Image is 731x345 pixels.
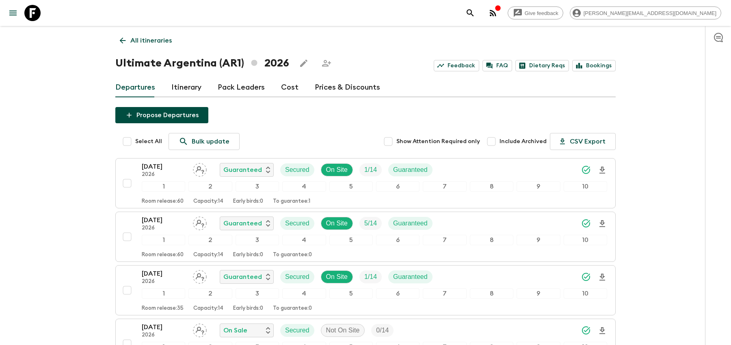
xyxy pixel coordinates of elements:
[597,165,607,175] svg: Download Onboarding
[282,181,326,192] div: 4
[329,288,373,299] div: 5
[376,235,420,245] div: 6
[142,288,185,299] div: 1
[515,60,569,71] a: Dietary Reqs
[223,326,247,335] p: On Sale
[280,270,314,283] div: Secured
[579,10,721,16] span: [PERSON_NAME][EMAIL_ADDRESS][DOMAIN_NAME]
[115,55,289,71] h1: Ultimate Argentina (AR1) 2026
[193,272,207,279] span: Assign pack leader
[326,326,360,335] p: Not On Site
[396,137,480,146] span: Show Attention Required only
[376,181,420,192] div: 6
[285,272,309,282] p: Secured
[142,235,185,245] div: 1
[359,217,382,230] div: Trip Fill
[218,78,265,97] a: Pack Leaders
[329,235,373,245] div: 5
[564,181,607,192] div: 10
[329,181,373,192] div: 5
[273,198,310,205] p: To guarantee: 1
[193,219,207,225] span: Assign pack leader
[326,219,348,228] p: On Site
[142,269,186,279] p: [DATE]
[142,279,186,285] p: 2026
[280,163,314,176] div: Secured
[273,305,312,312] p: To guarantee: 0
[135,137,162,146] span: Select All
[376,326,389,335] p: 0 / 14
[115,107,208,123] button: Propose Departures
[142,171,186,178] p: 2026
[142,305,184,312] p: Room release: 35
[281,78,298,97] a: Cost
[359,270,382,283] div: Trip Fill
[282,288,326,299] div: 4
[285,326,309,335] p: Secured
[193,165,207,172] span: Assign pack leader
[142,252,184,258] p: Room release: 60
[597,326,607,336] svg: Download Onboarding
[193,326,207,332] span: Assign pack leader
[318,55,335,71] span: Share this itinerary
[321,324,365,337] div: Not On Site
[233,198,263,205] p: Early birds: 0
[321,217,353,230] div: On Site
[236,288,279,299] div: 3
[376,288,420,299] div: 6
[462,5,478,21] button: search adventures
[581,272,591,282] svg: Synced Successfully
[236,181,279,192] div: 3
[285,219,309,228] p: Secured
[193,305,223,312] p: Capacity: 14
[130,36,172,45] p: All itineraries
[564,288,607,299] div: 10
[282,235,326,245] div: 4
[223,272,262,282] p: Guaranteed
[115,158,616,208] button: [DATE]2026Assign pack leaderGuaranteedSecuredOn SiteTrip FillGuaranteed12345678910Room release:60...
[142,225,186,231] p: 2026
[423,181,466,192] div: 7
[393,219,428,228] p: Guaranteed
[359,163,382,176] div: Trip Fill
[517,181,560,192] div: 9
[280,217,314,230] div: Secured
[393,272,428,282] p: Guaranteed
[192,137,229,146] p: Bulk update
[520,10,563,16] span: Give feedback
[171,78,201,97] a: Itinerary
[517,235,560,245] div: 9
[5,5,21,21] button: menu
[581,326,591,335] svg: Synced Successfully
[470,181,513,192] div: 8
[223,165,262,175] p: Guaranteed
[564,235,607,245] div: 10
[581,219,591,228] svg: Synced Successfully
[236,235,279,245] div: 3
[296,55,312,71] button: Edit this itinerary
[188,288,232,299] div: 2
[597,272,607,282] svg: Download Onboarding
[321,270,353,283] div: On Site
[572,60,616,71] a: Bookings
[188,235,232,245] div: 2
[193,198,223,205] p: Capacity: 14
[581,165,591,175] svg: Synced Successfully
[423,235,466,245] div: 7
[142,181,185,192] div: 1
[550,133,616,150] button: CSV Export
[142,162,186,171] p: [DATE]
[482,60,512,71] a: FAQ
[364,219,377,228] p: 5 / 14
[500,137,547,146] span: Include Archived
[315,78,380,97] a: Prices & Discounts
[364,165,377,175] p: 1 / 14
[115,32,176,49] a: All itineraries
[115,78,155,97] a: Departures
[570,6,721,19] div: [PERSON_NAME][EMAIL_ADDRESS][DOMAIN_NAME]
[142,215,186,225] p: [DATE]
[285,165,309,175] p: Secured
[321,163,353,176] div: On Site
[423,288,466,299] div: 7
[470,235,513,245] div: 8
